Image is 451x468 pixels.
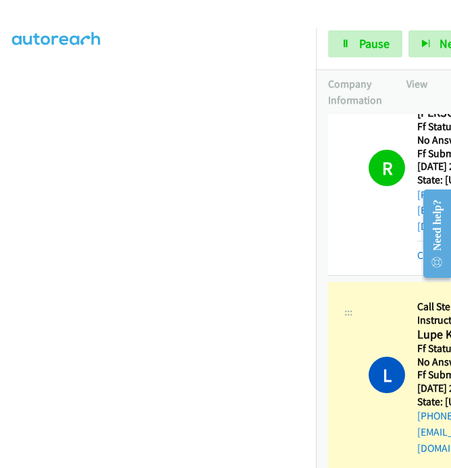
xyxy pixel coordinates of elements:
[413,180,451,287] iframe: Resource Center
[328,76,382,108] p: Company Information
[328,30,402,57] a: Pause
[369,357,405,393] h1: L
[359,36,390,51] span: Pause
[406,76,427,92] p: View
[369,150,405,186] h1: R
